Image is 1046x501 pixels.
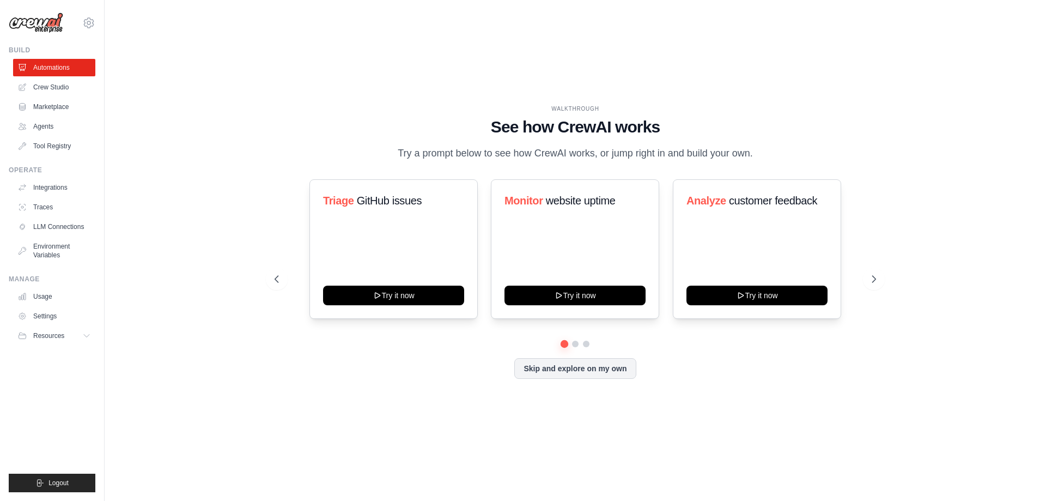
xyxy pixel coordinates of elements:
[13,218,95,236] a: LLM Connections
[729,195,817,207] span: customer feedback
[392,146,758,161] p: Try a prompt below to see how CrewAI works, or jump right in and build your own.
[686,286,828,305] button: Try it now
[504,286,646,305] button: Try it now
[992,449,1046,501] iframe: Chat Widget
[13,98,95,116] a: Marketplace
[514,358,636,379] button: Skip and explore on my own
[9,474,95,492] button: Logout
[13,118,95,135] a: Agents
[686,195,726,207] span: Analyze
[13,79,95,96] a: Crew Studio
[546,195,616,207] span: website uptime
[9,166,95,174] div: Operate
[33,331,64,340] span: Resources
[9,275,95,283] div: Manage
[13,59,95,76] a: Automations
[323,286,464,305] button: Try it now
[9,46,95,55] div: Build
[13,198,95,216] a: Traces
[13,288,95,305] a: Usage
[504,195,543,207] span: Monitor
[357,195,422,207] span: GitHub issues
[13,327,95,345] button: Resources
[9,13,63,33] img: Logo
[275,117,876,137] h1: See how CrewAI works
[13,238,95,264] a: Environment Variables
[48,479,69,487] span: Logout
[13,307,95,325] a: Settings
[323,195,354,207] span: Triage
[13,179,95,196] a: Integrations
[13,137,95,155] a: Tool Registry
[275,105,876,113] div: WALKTHROUGH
